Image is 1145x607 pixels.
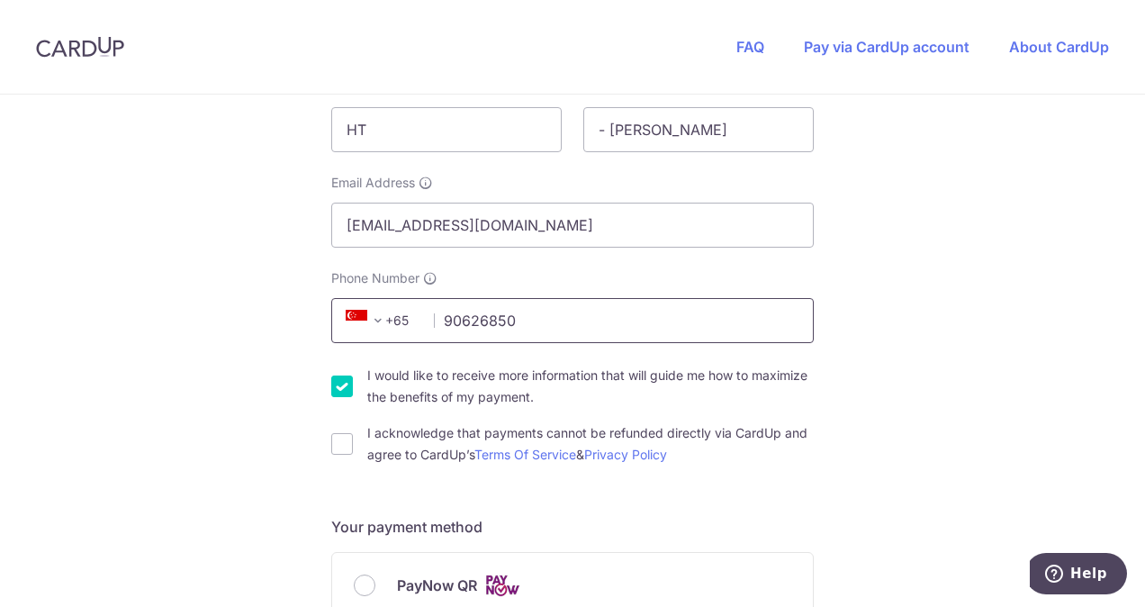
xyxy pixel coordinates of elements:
a: Pay via CardUp account [804,38,969,56]
input: First name [331,107,562,152]
input: Email address [331,203,814,248]
label: I acknowledge that payments cannot be refunded directly via CardUp and agree to CardUp’s & [367,422,814,466]
iframe: Opens a widget where you can find more information [1030,553,1127,598]
img: Cards logo [484,575,520,597]
input: Last name [583,107,814,152]
span: +65 [340,310,421,331]
span: Email Address [331,174,415,192]
span: PayNow QR [397,575,477,596]
img: CardUp [36,36,124,58]
h5: Your payment method [331,516,814,538]
span: +65 [346,310,389,331]
a: Terms Of Service [474,447,576,462]
a: Privacy Policy [584,447,667,462]
span: Phone Number [331,269,419,287]
a: FAQ [736,38,764,56]
label: I would like to receive more information that will guide me how to maximize the benefits of my pa... [367,365,814,408]
a: About CardUp [1009,38,1109,56]
div: PayNow QR Cards logo [354,575,791,597]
